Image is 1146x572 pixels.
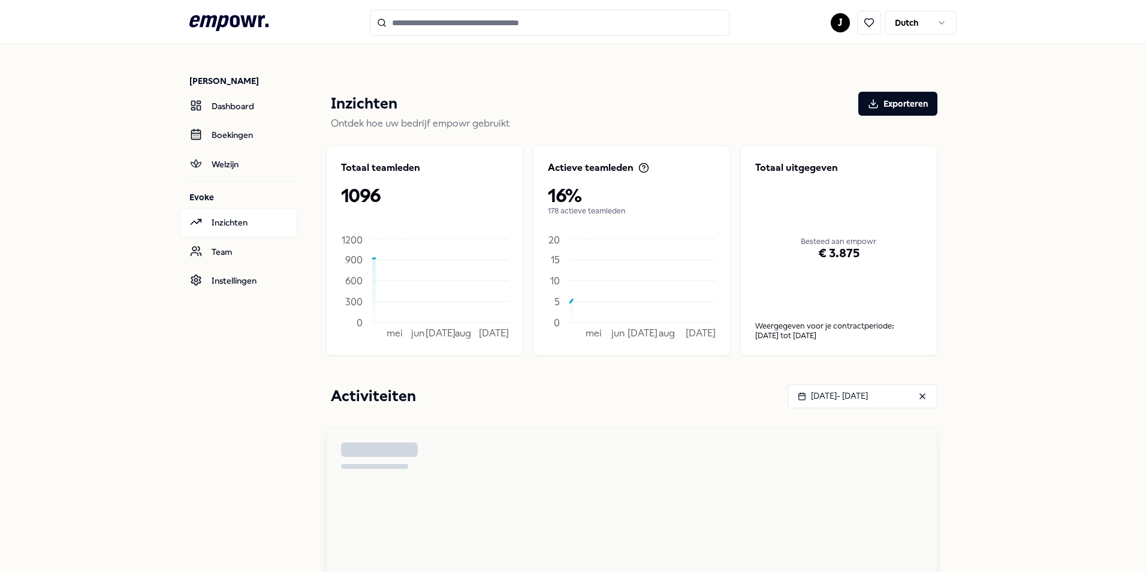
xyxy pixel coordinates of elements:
input: Search for products, categories or subcategories [370,10,729,36]
a: Welzijn [180,150,297,179]
p: Totaal teamleden [341,161,420,175]
div: € 3.875 [755,213,922,294]
a: Inzichten [180,208,297,237]
button: Exporteren [858,92,937,116]
tspan: [DATE] [426,327,456,339]
p: Evoke [189,191,297,203]
tspan: 5 [554,296,560,307]
tspan: [DATE] [628,327,658,339]
p: Totaal uitgegeven [755,161,922,175]
button: J [831,13,850,32]
tspan: mei [586,327,602,339]
tspan: 300 [345,296,363,307]
p: Inzichten [331,92,397,116]
p: [PERSON_NAME] [189,75,297,87]
tspan: aug [455,327,471,339]
tspan: 10 [550,275,560,286]
p: Weergegeven voor je contractperiode: [755,321,922,331]
button: [DATE]- [DATE] [788,384,937,408]
p: Activiteiten [331,384,416,408]
tspan: 0 [357,317,363,328]
tspan: [DATE] [479,327,509,339]
p: Ontdek hoe uw bedrijf empowr gebruikt [331,116,937,131]
tspan: jun [411,327,424,339]
tspan: [DATE] [686,327,716,339]
div: [DATE] tot [DATE] [755,331,922,341]
p: 1096 [341,185,508,206]
tspan: 15 [551,254,560,265]
a: Team [180,237,297,266]
p: Actieve teamleden [548,161,634,175]
tspan: 1200 [342,234,363,246]
tspan: jun [611,327,625,339]
div: [DATE] - [DATE] [798,389,868,402]
div: Besteed aan empowr [755,189,922,294]
a: Instellingen [180,266,297,295]
tspan: 900 [345,254,363,265]
tspan: aug [659,327,675,339]
a: Boekingen [180,121,297,149]
tspan: 20 [548,234,560,246]
tspan: mei [387,327,403,339]
a: Dashboard [180,92,297,121]
p: 16% [548,185,715,206]
tspan: 600 [345,275,363,286]
p: 178 actieve teamleden [548,206,715,216]
tspan: 0 [554,317,560,328]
